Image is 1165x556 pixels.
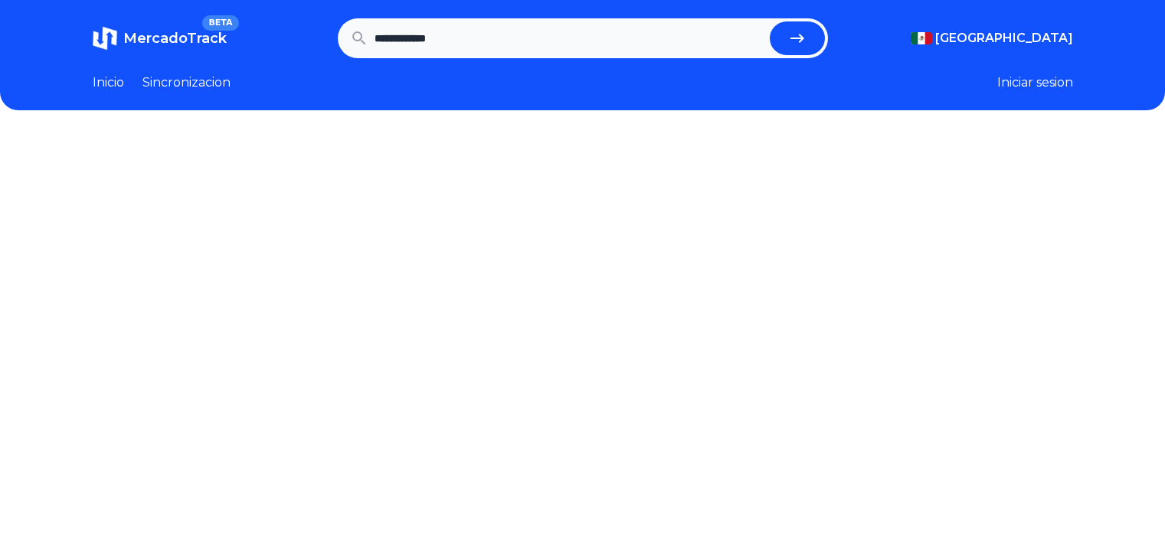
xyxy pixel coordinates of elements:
[93,74,124,92] a: Inicio
[142,74,231,92] a: Sincronizacion
[997,74,1073,92] button: Iniciar sesion
[93,26,227,51] a: MercadoTrackBETA
[911,29,1073,47] button: [GEOGRAPHIC_DATA]
[202,15,238,31] span: BETA
[911,32,932,44] img: Mexico
[93,26,117,51] img: MercadoTrack
[123,30,227,47] span: MercadoTrack
[935,29,1073,47] span: [GEOGRAPHIC_DATA]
